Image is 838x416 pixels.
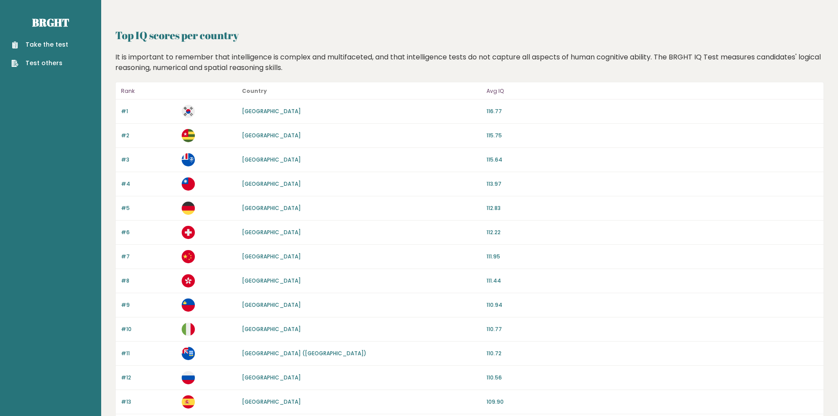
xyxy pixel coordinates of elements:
p: #5 [121,204,176,212]
img: es.svg [182,395,195,409]
div: It is important to remember that intelligence is complex and multifaceted, and that intelligence ... [112,52,827,73]
p: Avg IQ [487,86,818,96]
h2: Top IQ scores per country [115,27,824,43]
img: de.svg [182,202,195,215]
b: Country [242,87,267,95]
p: 115.75 [487,132,818,140]
p: #6 [121,228,176,236]
img: li.svg [182,298,195,312]
a: [GEOGRAPHIC_DATA] ([GEOGRAPHIC_DATA]) [242,350,366,357]
p: #13 [121,398,176,406]
p: 112.22 [487,228,818,236]
a: [GEOGRAPHIC_DATA] [242,156,301,163]
p: 110.77 [487,325,818,333]
img: fk.svg [182,347,195,360]
p: #1 [121,107,176,115]
a: [GEOGRAPHIC_DATA] [242,398,301,405]
img: ru.svg [182,371,195,384]
p: #12 [121,374,176,382]
img: hk.svg [182,274,195,287]
a: [GEOGRAPHIC_DATA] [242,204,301,212]
a: [GEOGRAPHIC_DATA] [242,132,301,139]
p: 109.90 [487,398,818,406]
a: Brght [32,15,69,29]
a: [GEOGRAPHIC_DATA] [242,277,301,284]
a: Take the test [11,40,68,49]
img: cn.svg [182,250,195,263]
p: #7 [121,253,176,261]
p: Rank [121,86,176,96]
a: [GEOGRAPHIC_DATA] [242,107,301,115]
p: 111.44 [487,277,818,285]
p: #2 [121,132,176,140]
a: Test others [11,59,68,68]
p: 110.56 [487,374,818,382]
p: 112.83 [487,204,818,212]
img: tf.svg [182,153,195,166]
a: [GEOGRAPHIC_DATA] [242,253,301,260]
p: 110.72 [487,350,818,357]
a: [GEOGRAPHIC_DATA] [242,180,301,188]
a: [GEOGRAPHIC_DATA] [242,374,301,381]
p: 115.64 [487,156,818,164]
p: 113.97 [487,180,818,188]
p: #8 [121,277,176,285]
img: ch.svg [182,226,195,239]
p: 116.77 [487,107,818,115]
p: #9 [121,301,176,309]
p: #11 [121,350,176,357]
a: [GEOGRAPHIC_DATA] [242,228,301,236]
img: kr.svg [182,105,195,118]
a: [GEOGRAPHIC_DATA] [242,325,301,333]
img: tw.svg [182,177,195,191]
p: #4 [121,180,176,188]
p: 110.94 [487,301,818,309]
p: #10 [121,325,176,333]
p: 111.95 [487,253,818,261]
a: [GEOGRAPHIC_DATA] [242,301,301,309]
img: it.svg [182,323,195,336]
p: #3 [121,156,176,164]
img: tg.svg [182,129,195,142]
